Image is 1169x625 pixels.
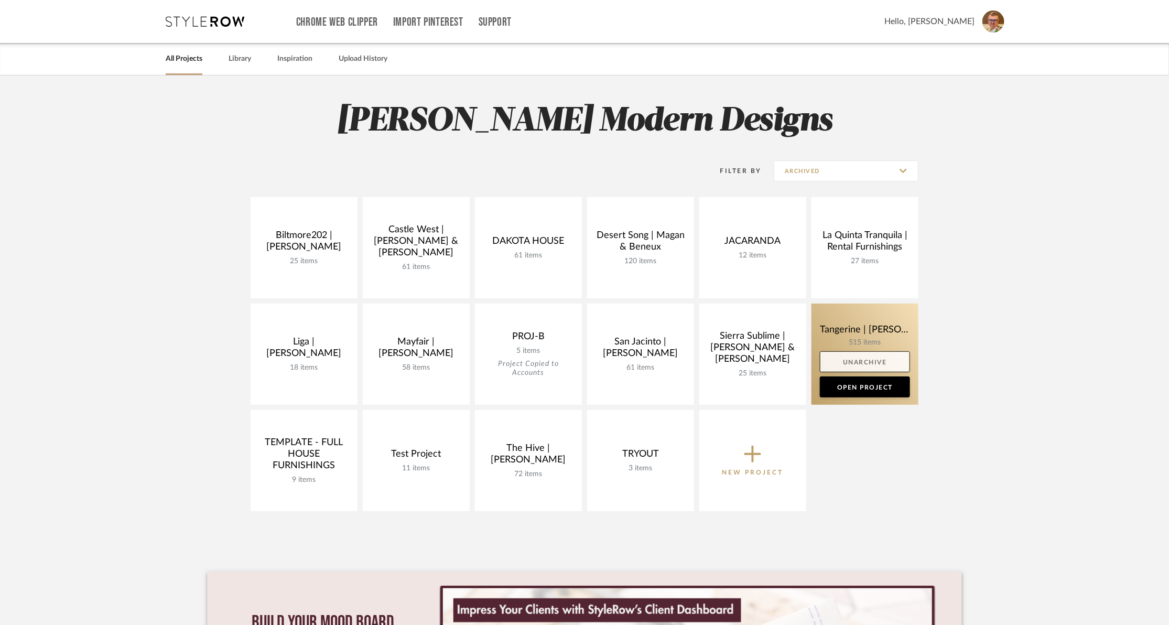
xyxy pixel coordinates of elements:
div: 27 items [820,257,910,266]
div: JACARANDA [708,235,798,251]
div: 25 items [259,257,349,266]
h2: [PERSON_NAME] Modern Designs [207,102,962,141]
div: PROJ-B [483,331,573,347]
div: 25 items [708,369,798,378]
div: La Quinta Tranquila | Rental Furnishings [820,230,910,257]
a: Library [229,52,251,66]
a: Import Pinterest [393,18,463,27]
div: San Jacinto | [PERSON_NAME] [596,336,686,363]
a: All Projects [166,52,202,66]
div: 61 items [596,363,686,372]
div: The Hive | [PERSON_NAME] [483,443,573,470]
a: Support [479,18,512,27]
button: New Project [699,410,806,511]
div: 58 items [371,363,461,372]
a: Chrome Web Clipper [296,18,378,27]
div: Mayfair | [PERSON_NAME] [371,336,461,363]
div: 61 items [371,263,461,272]
div: Filter By [707,166,762,176]
div: 9 items [259,476,349,484]
p: New Project [722,467,784,478]
div: 61 items [483,251,573,260]
div: 120 items [596,257,686,266]
a: Upload History [339,52,387,66]
div: TRYOUT [596,448,686,464]
img: avatar [982,10,1004,33]
div: Test Project [371,448,461,464]
a: Inspiration [277,52,312,66]
div: Sierra Sublime | [PERSON_NAME] & [PERSON_NAME] [708,330,798,369]
div: 18 items [259,363,349,372]
div: Biltmore202 | [PERSON_NAME] [259,230,349,257]
div: 72 items [483,470,573,479]
div: Liga | [PERSON_NAME] [259,336,349,363]
div: 11 items [371,464,461,473]
div: 5 items [483,347,573,355]
div: DAKOTA HOUSE [483,235,573,251]
div: Project Copied to Accounts [483,360,573,378]
a: Unarchive [820,351,910,372]
div: Desert Song | Magan & Beneux [596,230,686,257]
a: Open Project [820,376,910,397]
span: Hello, [PERSON_NAME] [884,15,975,28]
div: 12 items [708,251,798,260]
div: Castle West | [PERSON_NAME] & [PERSON_NAME] [371,224,461,263]
div: 3 items [596,464,686,473]
div: TEMPLATE - FULL HOUSE FURNISHINGS [259,437,349,476]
